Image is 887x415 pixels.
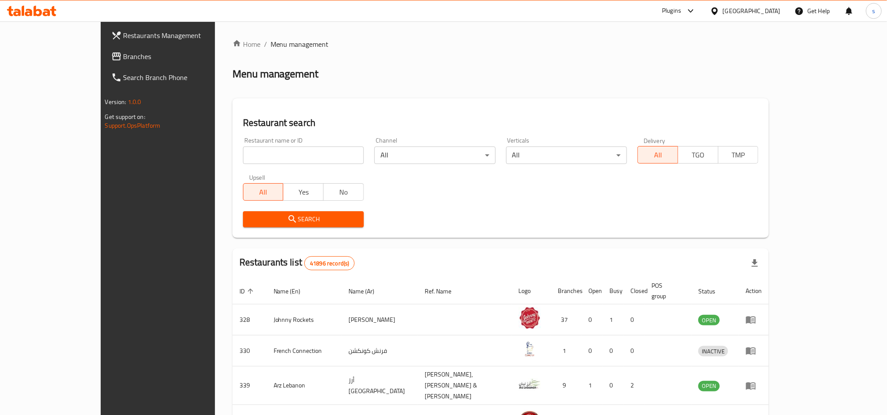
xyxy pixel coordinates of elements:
[232,67,319,81] h2: Menu management
[603,335,624,366] td: 0
[305,259,354,268] span: 41896 record(s)
[551,304,582,335] td: 37
[637,146,678,164] button: All
[582,335,603,366] td: 0
[512,278,551,304] th: Logo
[506,146,627,164] div: All
[519,373,541,395] img: Arz Lebanon
[582,304,603,335] td: 0
[247,186,280,199] span: All
[624,278,645,304] th: Closed
[582,278,603,304] th: Open
[698,346,728,356] div: INACTIVE
[243,116,759,129] h2: Restaurant search
[250,214,357,225] span: Search
[271,39,329,49] span: Menu management
[746,345,762,356] div: Menu
[123,51,242,62] span: Branches
[348,286,386,296] span: Name (Ar)
[239,256,355,270] h2: Restaurants list
[746,380,762,391] div: Menu
[739,278,769,304] th: Action
[274,286,312,296] span: Name (En)
[323,183,364,201] button: No
[551,278,582,304] th: Branches
[698,381,720,391] div: OPEN
[105,96,127,108] span: Version:
[243,211,364,227] button: Search
[249,174,265,181] label: Upsell
[283,183,324,201] button: Yes
[267,335,342,366] td: French Connection
[304,256,355,270] div: Total records count
[243,183,284,201] button: All
[232,366,267,405] td: 339
[243,146,364,164] input: Search for restaurant name or ID..
[232,304,267,335] td: 328
[582,366,603,405] td: 1
[374,146,495,164] div: All
[603,366,624,405] td: 0
[232,39,769,49] nav: breadcrumb
[104,25,249,46] a: Restaurants Management
[267,366,342,405] td: Arz Lebanon
[105,111,145,122] span: Get support on:
[682,149,715,161] span: TGO
[624,335,645,366] td: 0
[698,286,727,296] span: Status
[267,304,342,335] td: Johnny Rockets
[723,6,781,16] div: [GEOGRAPHIC_DATA]
[128,96,141,108] span: 1.0.0
[104,67,249,88] a: Search Branch Phone
[746,314,762,325] div: Menu
[418,366,512,405] td: [PERSON_NAME],[PERSON_NAME] & [PERSON_NAME]
[519,338,541,360] img: French Connection
[123,30,242,41] span: Restaurants Management
[624,366,645,405] td: 2
[652,280,681,301] span: POS group
[123,72,242,83] span: Search Branch Phone
[698,381,720,391] span: OPEN
[239,286,256,296] span: ID
[341,335,418,366] td: فرنش كونكشن
[551,366,582,405] td: 9
[341,366,418,405] td: أرز [GEOGRAPHIC_DATA]
[341,304,418,335] td: [PERSON_NAME]
[104,46,249,67] a: Branches
[718,146,759,164] button: TMP
[327,186,360,199] span: No
[698,346,728,356] span: INACTIVE
[624,304,645,335] td: 0
[678,146,718,164] button: TGO
[603,278,624,304] th: Busy
[722,149,755,161] span: TMP
[232,335,267,366] td: 330
[641,149,675,161] span: All
[425,286,463,296] span: Ref. Name
[744,253,765,274] div: Export file
[872,6,875,16] span: s
[519,307,541,329] img: Johnny Rockets
[698,315,720,325] span: OPEN
[603,304,624,335] td: 1
[287,186,320,199] span: Yes
[264,39,267,49] li: /
[105,120,161,131] a: Support.OpsPlatform
[662,6,681,16] div: Plugins
[551,335,582,366] td: 1
[644,137,665,143] label: Delivery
